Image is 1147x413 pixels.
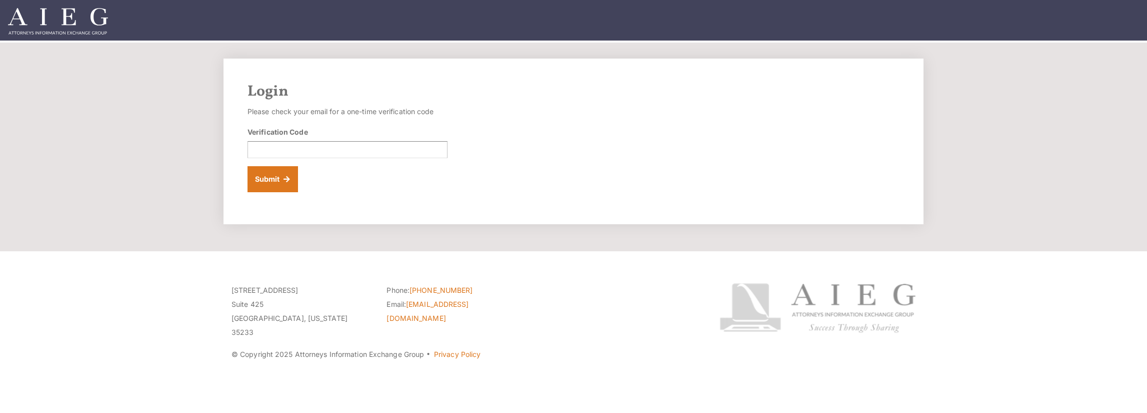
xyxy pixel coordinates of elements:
a: Privacy Policy [434,350,480,358]
span: · [426,354,430,359]
p: Please check your email for a one-time verification code [247,105,447,119]
li: Phone: [386,283,526,297]
img: Attorneys Information Exchange Group logo [719,283,915,333]
a: [EMAIL_ADDRESS][DOMAIN_NAME] [386,300,468,322]
li: Email: [386,297,526,325]
button: Submit [247,166,298,192]
a: [PHONE_NUMBER] [409,286,472,294]
label: Verification Code [247,127,308,137]
p: [STREET_ADDRESS] Suite 425 [GEOGRAPHIC_DATA], [US_STATE] 35233 [231,283,371,339]
img: Attorneys Information Exchange Group [8,8,108,35]
h2: Login [247,83,899,101]
p: © Copyright 2025 Attorneys Information Exchange Group [231,347,682,361]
